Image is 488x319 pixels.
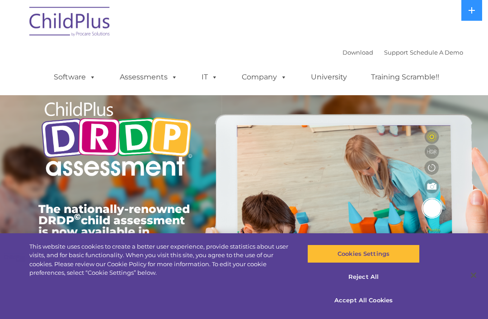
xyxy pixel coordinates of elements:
[45,68,105,86] a: Software
[410,49,463,56] a: Schedule A Demo
[111,68,187,86] a: Assessments
[29,242,293,277] div: This website uses cookies to create a better user experience, provide statistics about user visit...
[302,68,356,86] a: University
[38,202,190,250] span: The nationally-renowned DRDP child assessment is now available in ChildPlus.
[464,265,483,285] button: Close
[343,49,463,56] font: |
[38,92,195,188] img: Copyright - DRDP Logo Light
[74,212,81,222] sup: ©
[307,291,419,310] button: Accept All Cookies
[307,268,419,287] button: Reject All
[25,0,115,46] img: ChildPlus by Procare Solutions
[362,68,448,86] a: Training Scramble!!
[192,68,227,86] a: IT
[233,68,296,86] a: Company
[307,245,419,264] button: Cookies Settings
[343,49,373,56] a: Download
[384,49,408,56] a: Support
